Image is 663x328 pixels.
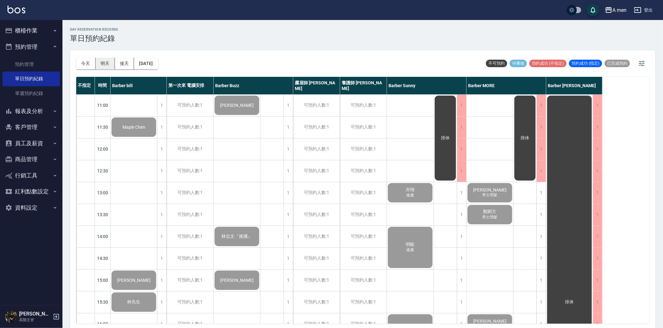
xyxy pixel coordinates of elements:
[472,319,508,324] span: [PERSON_NAME]
[2,135,60,152] button: 員工及薪資
[2,57,60,72] a: 預約管理
[2,167,60,184] button: 行銷工具
[2,119,60,135] button: 客戶管理
[481,192,499,198] span: 男士理髮
[167,182,213,204] div: 可預約人數:1
[529,61,567,66] span: 預約成功 (不指定)
[631,4,656,16] button: 登出
[157,226,166,247] div: 1
[537,160,546,182] div: 1
[293,160,340,182] div: 可預約人數:1
[111,77,167,94] div: Barber bill
[19,311,51,317] h5: [PERSON_NAME]
[605,61,630,66] span: 已完成預約
[293,291,340,313] div: 可預約人數:1
[157,138,166,160] div: 1
[537,204,546,226] div: 1
[19,317,51,323] p: 高階主管
[537,138,546,160] div: 1
[293,77,340,94] div: 霧眉師 [PERSON_NAME]
[537,182,546,204] div: 1
[457,182,466,204] div: 1
[95,291,111,313] div: 15:30
[593,182,602,204] div: 1
[284,204,293,226] div: 1
[405,187,416,193] span: 亦翔
[519,135,531,141] span: 排休
[457,204,466,226] div: 1
[96,58,115,69] button: 明天
[340,248,387,269] div: 可預約人數:1
[293,138,340,160] div: 可預約人數:1
[457,270,466,291] div: 1
[593,291,602,313] div: 1
[167,77,214,94] div: 第一次來 電腦安排
[167,226,213,247] div: 可預約人數:1
[95,226,111,247] div: 14:00
[440,135,451,141] span: 排休
[593,160,602,182] div: 1
[157,95,166,116] div: 1
[340,182,387,204] div: 可預約人數:1
[293,226,340,247] div: 可預約人數:1
[564,299,575,305] span: 排休
[340,138,387,160] div: 可預約人數:1
[126,299,142,305] span: 林先生
[481,215,499,220] span: 男士理髮
[167,270,213,291] div: 可預約人數:1
[593,248,602,269] div: 1
[340,270,387,291] div: 可預約人數:1
[121,125,146,130] span: Maple Chen
[2,183,60,200] button: 紅利點數設定
[593,204,602,226] div: 1
[284,182,293,204] div: 1
[293,270,340,291] div: 可預約人數:1
[157,117,166,138] div: 1
[2,86,60,101] a: 單週預約紀錄
[284,226,293,247] div: 1
[95,160,111,182] div: 12:30
[95,204,111,226] div: 13:30
[116,278,152,283] span: [PERSON_NAME]
[602,4,629,17] button: A men
[134,58,158,69] button: [DATE]
[2,103,60,119] button: 報表及分析
[284,95,293,116] div: 1
[157,291,166,313] div: 1
[457,160,466,182] div: 1
[284,248,293,269] div: 1
[457,138,466,160] div: 1
[457,95,466,116] div: 1
[405,193,415,198] span: 搖擺
[457,248,466,269] div: 1
[2,22,60,39] button: 櫃檯作業
[569,61,602,66] span: 預約成功 (指定)
[293,117,340,138] div: 可預約人數:1
[340,204,387,226] div: 可預約人數:1
[546,77,602,94] div: Barber [PERSON_NAME]
[486,61,507,66] span: 不可預約
[76,77,95,94] div: 不指定
[95,94,111,116] div: 11:00
[167,138,213,160] div: 可預約人數:1
[284,160,293,182] div: 1
[340,117,387,138] div: 可預約人數:1
[167,160,213,182] div: 可預約人數:1
[2,39,60,55] button: 預約管理
[2,72,60,86] a: 單日預約紀錄
[157,182,166,204] div: 1
[457,226,466,247] div: 1
[472,187,508,192] span: [PERSON_NAME]
[115,58,134,69] button: 後天
[284,138,293,160] div: 1
[157,248,166,269] div: 1
[70,34,118,43] h3: 單日預約紀錄
[537,291,546,313] div: 1
[593,117,602,138] div: 1
[284,117,293,138] div: 1
[587,4,599,16] button: save
[7,6,25,13] img: Logo
[95,116,111,138] div: 11:30
[293,182,340,204] div: 可預約人數:1
[157,204,166,226] div: 1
